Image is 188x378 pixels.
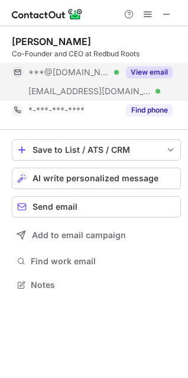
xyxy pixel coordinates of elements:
img: ContactOut v5.3.10 [12,7,83,21]
div: Save to List / ATS / CRM [33,145,160,155]
span: Find work email [31,256,176,267]
span: Send email [33,202,77,212]
button: Reveal Button [126,104,173,116]
span: ***@[DOMAIN_NAME] [28,67,110,78]
div: [PERSON_NAME] [12,36,91,47]
span: Add to email campaign [32,230,126,240]
span: Notes [31,280,176,290]
button: save-profile-one-click [12,139,181,161]
span: AI write personalized message [33,174,158,183]
button: AI write personalized message [12,168,181,189]
button: Notes [12,277,181,293]
button: Add to email campaign [12,225,181,246]
button: Reveal Button [126,66,173,78]
span: [EMAIL_ADDRESS][DOMAIN_NAME] [28,86,151,97]
div: Co-Founder and CEO at Redbud Roots [12,49,181,59]
button: Find work email [12,253,181,270]
button: Send email [12,196,181,217]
